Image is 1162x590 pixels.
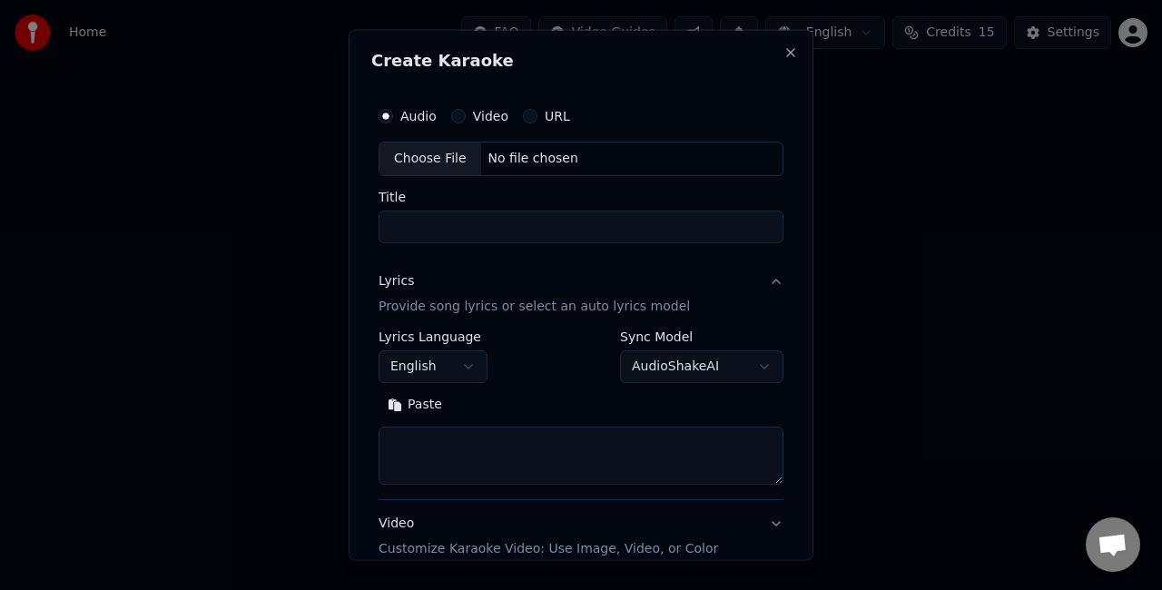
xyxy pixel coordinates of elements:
[379,499,783,572] button: VideoCustomize Karaoke Video: Use Image, Video, or Color
[473,110,508,123] label: Video
[545,110,570,123] label: URL
[379,257,783,329] button: LyricsProvide song lyrics or select an auto lyrics model
[379,271,414,290] div: Lyrics
[379,514,718,557] div: Video
[481,150,586,168] div: No file chosen
[379,329,783,498] div: LyricsProvide song lyrics or select an auto lyrics model
[400,110,437,123] label: Audio
[379,190,783,202] label: Title
[379,297,690,315] p: Provide song lyrics or select an auto lyrics model
[371,53,791,69] h2: Create Karaoke
[379,539,718,557] p: Customize Karaoke Video: Use Image, Video, or Color
[379,143,481,175] div: Choose File
[379,389,451,418] button: Paste
[379,329,487,342] label: Lyrics Language
[620,329,783,342] label: Sync Model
